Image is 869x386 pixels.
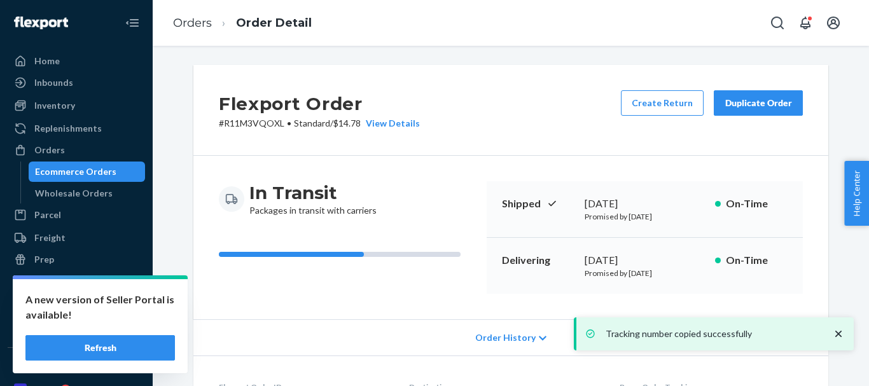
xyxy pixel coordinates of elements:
div: Duplicate Order [725,97,792,109]
button: Open account menu [821,10,846,36]
p: A new version of Seller Portal is available! [25,292,175,322]
p: # R11M3VQOXL / $14.78 [219,117,420,130]
a: Inbounds [8,72,145,93]
h3: In Transit [249,181,377,204]
p: On-Time [726,196,788,211]
p: Promised by [DATE] [585,268,705,279]
div: Orders [34,144,65,156]
button: Open notifications [793,10,818,36]
div: Wholesale Orders [35,187,113,200]
div: Packages in transit with carriers [249,181,377,217]
div: Prep [34,253,54,266]
a: Orders [8,140,145,160]
p: Promised by [DATE] [585,211,705,222]
p: Delivering [502,253,574,268]
p: On-Time [726,253,788,268]
button: Duplicate Order [714,90,803,116]
div: Freight [34,231,66,244]
div: Replenishments [34,122,102,135]
a: Order Detail [236,16,312,30]
div: Returns [34,275,68,287]
button: Integrations [8,358,145,378]
div: Parcel [34,209,61,221]
span: Order History [475,331,536,344]
div: Inbounds [34,76,73,89]
h2: Flexport Order [219,90,420,117]
span: Standard [294,118,330,128]
a: Freight [8,228,145,248]
a: Wholesale Orders [29,183,146,203]
a: Home [8,51,145,71]
a: Orders [173,16,212,30]
a: Reporting [8,294,145,314]
button: Help Center [844,161,869,226]
span: • [287,118,291,128]
a: Ecommerce Orders [29,162,146,182]
button: Close Navigation [120,10,145,36]
a: Parcel [8,205,145,225]
p: Shipped [502,196,574,211]
a: Prep [8,249,145,270]
a: Billing [8,317,145,337]
button: Create Return [621,90,704,116]
div: Ecommerce Orders [35,165,116,178]
a: Returns [8,271,145,291]
a: Inventory [8,95,145,116]
img: Flexport logo [14,17,68,29]
button: View Details [361,117,420,130]
button: Refresh [25,335,175,361]
ol: breadcrumbs [163,4,322,42]
svg: close toast [832,327,845,340]
div: Home [34,55,60,67]
p: Tracking number copied successfully [606,327,819,340]
div: Inventory [34,99,75,112]
a: Replenishments [8,118,145,139]
div: [DATE] [585,253,705,268]
div: [DATE] [585,196,705,211]
button: Open Search Box [765,10,790,36]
